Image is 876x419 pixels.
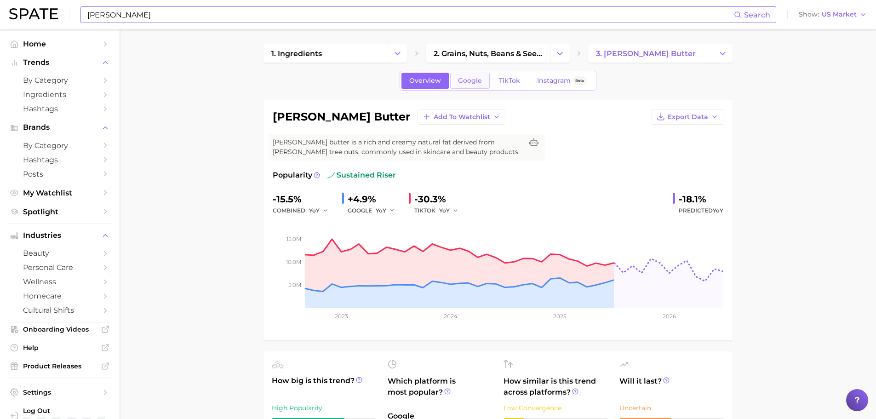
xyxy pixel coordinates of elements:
[414,192,465,207] div: -30.3%
[7,341,112,355] a: Help
[9,8,58,19] img: SPATE
[263,44,388,63] a: 1. ingredients
[327,170,396,181] span: sustained riser
[668,113,708,121] span: Export Data
[744,11,770,19] span: Search
[7,322,112,336] a: Onboarding Videos
[23,362,97,370] span: Product Releases
[619,376,724,398] span: Will it last?
[23,90,97,99] span: Ingredients
[388,376,492,406] span: Which platform is most popular?
[652,109,723,125] button: Export Data
[619,402,724,413] div: Uncertain
[679,205,723,216] span: Predicted
[23,141,97,150] span: by Category
[401,73,449,89] a: Overview
[7,153,112,167] a: Hashtags
[439,205,459,216] button: YoY
[272,402,377,413] div: High Popularity
[7,121,112,134] button: Brands
[7,260,112,275] a: personal care
[23,170,97,178] span: Posts
[23,231,97,240] span: Industries
[439,207,450,214] span: YoY
[23,104,97,113] span: Hashtags
[7,37,112,51] a: Home
[7,87,112,102] a: Ingredients
[504,402,608,413] div: Low Convergence
[23,325,97,333] span: Onboarding Videos
[529,73,595,89] a: InstagramBeta
[7,229,112,242] button: Industries
[662,313,676,320] tspan: 2026
[23,40,97,48] span: Home
[273,192,335,207] div: -15.5%
[713,44,733,63] button: Change Category
[491,73,528,89] a: TikTok
[23,207,97,216] span: Spotlight
[596,49,696,58] span: 3. [PERSON_NAME] butter
[376,205,395,216] button: YoY
[23,58,97,67] span: Trends
[7,167,112,181] a: Posts
[7,186,112,200] a: My Watchlist
[273,205,335,216] div: combined
[348,192,401,207] div: +4.9%
[434,113,490,121] span: Add to Watchlist
[7,102,112,116] a: Hashtags
[588,44,712,63] a: 3. [PERSON_NAME] butter
[273,111,410,122] h1: [PERSON_NAME] butter
[537,77,571,85] span: Instagram
[23,306,97,315] span: cultural shifts
[23,263,97,272] span: personal care
[334,313,348,320] tspan: 2023
[388,44,407,63] button: Change Category
[426,44,550,63] a: 2. grains, nuts, beans & seeds products
[7,275,112,289] a: wellness
[23,388,97,396] span: Settings
[679,192,723,207] div: -18.1%
[23,407,114,415] span: Log Out
[550,44,570,63] button: Change Category
[272,375,377,398] span: How big is this trend?
[7,246,112,260] a: beauty
[271,49,322,58] span: 1. ingredients
[23,155,97,164] span: Hashtags
[450,73,490,89] a: Google
[7,289,112,303] a: homecare
[796,9,869,21] button: ShowUS Market
[553,313,567,320] tspan: 2025
[23,344,97,352] span: Help
[7,303,112,317] a: cultural shifts
[309,205,329,216] button: YoY
[7,359,112,373] a: Product Releases
[7,205,112,219] a: Spotlight
[23,292,97,300] span: homecare
[348,205,401,216] div: GOOGLE
[7,56,112,69] button: Trends
[376,207,386,214] span: YoY
[23,249,97,258] span: beauty
[499,77,520,85] span: TikTok
[443,313,457,320] tspan: 2024
[86,7,734,23] input: Search here for a brand, industry, or ingredient
[23,123,97,132] span: Brands
[23,76,97,85] span: by Category
[414,205,465,216] div: TIKTOK
[7,138,112,153] a: by Category
[273,170,312,181] span: Popularity
[418,109,505,125] button: Add to Watchlist
[713,207,723,214] span: YoY
[409,77,441,85] span: Overview
[7,73,112,87] a: by Category
[799,12,819,17] span: Show
[458,77,482,85] span: Google
[504,376,608,398] span: How similar is this trend across platforms?
[434,49,542,58] span: 2. grains, nuts, beans & seeds products
[7,385,112,399] a: Settings
[575,77,584,85] span: Beta
[23,277,97,286] span: wellness
[309,207,320,214] span: YoY
[822,12,857,17] span: US Market
[327,172,335,179] img: sustained riser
